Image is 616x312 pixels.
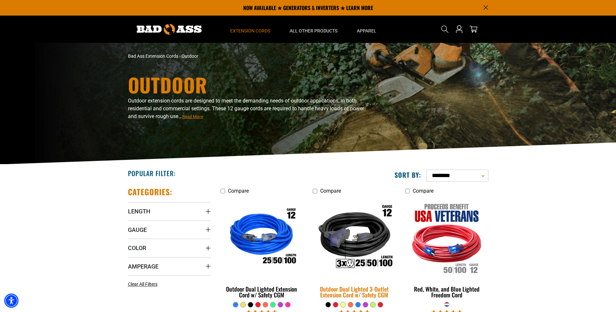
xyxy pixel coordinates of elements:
[221,200,303,275] img: Outdoor Dual Lighted Extension Cord w/ Safety CGM
[182,54,198,59] span: Outdoor
[347,16,386,43] summary: Apparel
[128,54,178,59] a: Bad Ass Extension Cords
[128,53,365,60] nav: breadcrumbs
[128,263,158,270] span: Amperage
[137,24,202,35] img: Bad Ass Extension Cords
[395,171,421,179] label: Sort by:
[128,221,211,239] summary: Gauge
[128,226,147,234] span: Gauge
[128,169,176,177] h2: Popular Filter:
[182,114,203,119] span: Read More
[128,257,211,275] summary: Amperage
[128,244,146,252] span: Color
[128,282,157,287] span: Clear All Filters
[128,202,211,220] summary: Length
[280,16,347,43] summary: All Other Products
[313,286,396,298] div: Outdoor Dual Lighted 3-Outlet Extension Cord w/ Safety CGM
[220,286,303,298] div: Outdoor Dual Lighted Extension Cord w/ Safety CGM
[128,239,211,257] summary: Color
[405,197,488,302] a: Red, White, and Blue Lighted Freedom Cord Red, White, and Blue Lighted Freedom Cord
[406,200,488,275] img: Red, White, and Blue Lighted Freedom Cord
[228,188,249,194] span: Compare
[220,197,303,302] a: Outdoor Dual Lighted Extension Cord w/ Safety CGM Outdoor Dual Lighted Extension Cord w/ Safety CGM
[230,28,270,34] span: Extension Cords
[413,188,434,194] span: Compare
[313,197,396,302] a: Outdoor Dual Lighted 3-Outlet Extension Cord w/ Safety CGM Outdoor Dual Lighted 3-Outlet Extensio...
[128,187,173,197] h2: Categories:
[128,281,160,288] a: Clear All Filters
[4,294,19,308] div: Accessibility Menu
[320,188,341,194] span: Compare
[440,24,450,34] summary: Search
[128,75,365,94] h1: Outdoor
[128,208,150,215] span: Length
[220,16,280,43] summary: Extension Cords
[357,28,376,34] span: Apparel
[405,286,488,298] div: Red, White, and Blue Lighted Freedom Cord
[309,196,400,279] img: Outdoor Dual Lighted 3-Outlet Extension Cord w/ Safety CGM
[128,98,364,119] span: Outdoor extension cords are designed to meet the demanding needs of outdoor applications, in both...
[290,28,337,34] span: All Other Products
[179,54,181,59] span: ›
